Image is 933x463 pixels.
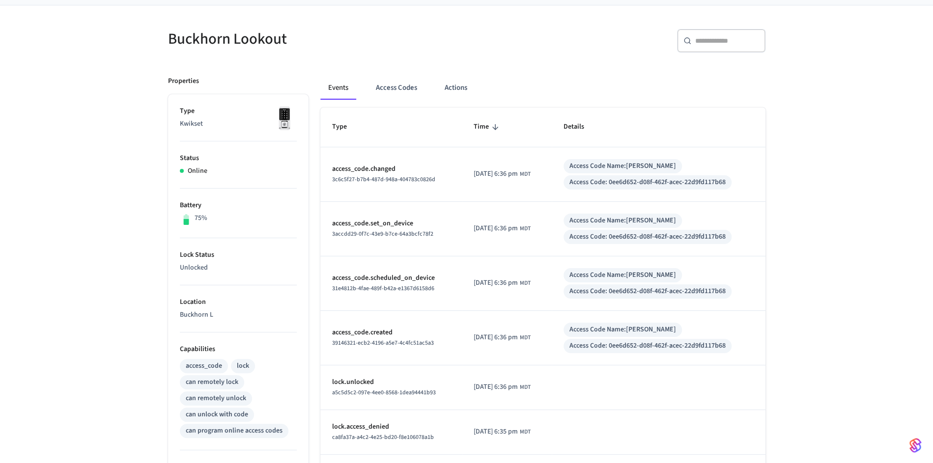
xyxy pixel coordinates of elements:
h5: Buckhorn Lookout [168,29,461,49]
p: lock.access_denied [332,422,451,432]
p: Status [180,153,297,163]
div: Access Code Name: [PERSON_NAME] [569,325,676,335]
span: [DATE] 6:36 pm [474,332,518,343]
div: America/Denver [474,332,531,343]
p: Battery [180,200,297,211]
img: SeamLogoGradient.69752ec5.svg [909,437,921,453]
span: MDT [520,279,531,288]
p: access_code.changed [332,164,451,174]
p: Lock Status [180,250,297,260]
span: MDT [520,170,531,179]
p: Online [188,166,207,176]
span: 3accdd29-0f7c-43e9-b7ce-64a3bcfc78f2 [332,230,433,238]
p: Unlocked [180,263,297,273]
span: MDT [520,428,531,436]
span: 39146321-ecb2-4196-a5e7-4c4fc51ac5a3 [332,339,434,347]
div: can remotely unlock [186,393,246,404]
p: lock.unlocked [332,377,451,387]
p: Location [180,297,297,307]
p: Type [180,106,297,116]
span: 3c6c5f27-b7b4-487d-948a-404783c0826d [332,175,435,184]
div: America/Denver [474,169,531,179]
span: [DATE] 6:36 pm [474,278,518,288]
span: a5c5d5c2-097e-4ee0-8568-1dea94441b93 [332,388,436,397]
div: America/Denver [474,278,531,288]
p: Properties [168,76,199,86]
span: [DATE] 6:36 pm [474,169,518,179]
div: Access Code: 0ee6d652-d08f-462f-acec-22d9fd117b68 [569,232,726,242]
span: MDT [520,333,531,342]
span: Type [332,119,360,135]
div: Access Code Name: [PERSON_NAME] [569,161,676,171]
div: lock [237,361,249,371]
span: [DATE] 6:36 pm [474,223,518,234]
div: Access Code: 0ee6d652-d08f-462f-acec-22d9fd117b68 [569,286,726,297]
span: [DATE] 6:35 pm [474,427,518,437]
span: 31e4812b-4fae-489f-b42a-e1367d6158d6 [332,284,434,293]
div: America/Denver [474,427,531,437]
button: Access Codes [368,76,425,100]
span: ca8fa37a-a4c2-4e25-bd20-f8e106078a1b [332,433,434,441]
span: Time [474,119,502,135]
img: Kwikset Halo Touchscreen Wifi Enabled Smart Lock, Polished Chrome, Front [272,106,297,131]
div: Access Code: 0ee6d652-d08f-462f-acec-22d9fd117b68 [569,177,726,188]
button: Events [320,76,356,100]
div: can remotely lock [186,377,238,387]
div: America/Denver [474,223,531,234]
div: ant example [320,76,765,100]
p: Buckhorn L [180,310,297,320]
div: can unlock with code [186,409,248,420]
span: MDT [520,383,531,392]
p: Kwikset [180,119,297,129]
p: Capabilities [180,344,297,354]
p: 75% [195,213,207,223]
div: Access Code Name: [PERSON_NAME] [569,216,676,226]
div: Access Code: 0ee6d652-d08f-462f-acec-22d9fd117b68 [569,341,726,351]
button: Actions [437,76,475,100]
div: can program online access codes [186,426,283,436]
span: MDT [520,224,531,233]
p: access_code.scheduled_on_device [332,273,451,283]
div: access_code [186,361,222,371]
span: [DATE] 6:36 pm [474,382,518,392]
p: access_code.set_on_device [332,218,451,229]
p: access_code.created [332,327,451,338]
div: Access Code Name: [PERSON_NAME] [569,270,676,280]
span: Details [564,119,597,135]
div: America/Denver [474,382,531,392]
